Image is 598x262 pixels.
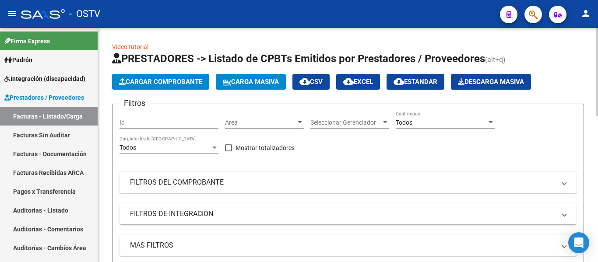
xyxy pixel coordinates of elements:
[69,4,100,24] span: - OSTV
[343,76,354,87] mat-icon: cloud_download
[343,78,373,86] span: EXCEL
[451,74,531,90] app-download-masive: Descarga masiva de comprobantes (adjuntos)
[130,241,556,250] mat-panel-title: MAS FILTROS
[568,232,589,253] div: Open Intercom Messenger
[4,93,84,102] span: Prestadores / Proveedores
[225,119,296,126] span: Area
[4,55,32,65] span: Padrón
[119,78,202,86] span: Cargar Comprobante
[396,119,412,126] span: Todos
[458,78,524,86] span: Descarga Masiva
[120,235,577,256] mat-expansion-panel-header: MAS FILTROS
[236,143,295,153] span: Mostrar totalizadores
[120,144,136,151] span: Todos
[7,8,18,19] mat-icon: menu
[130,209,556,219] mat-panel-title: FILTROS DE INTEGRACION
[310,119,381,126] span: Seleccionar Gerenciador
[4,36,50,46] span: Firma Express
[112,43,148,50] a: Video tutorial
[387,74,444,90] button: Estandar
[216,74,286,90] button: Carga Masiva
[112,52,485,65] span: PRESTADORES -> Listado de CPBTs Emitidos por Prestadores / Proveedores
[299,78,323,86] span: CSV
[292,74,330,90] button: CSV
[299,76,310,87] mat-icon: cloud_download
[130,178,556,187] mat-panel-title: FILTROS DEL COMPROBANTE
[112,74,209,90] button: Cargar Comprobante
[336,74,380,90] button: EXCEL
[223,78,279,86] span: Carga Masiva
[394,76,404,87] mat-icon: cloud_download
[4,74,85,84] span: Integración (discapacidad)
[394,78,437,86] span: Estandar
[120,97,150,109] h3: Filtros
[451,74,531,90] button: Descarga Masiva
[120,203,577,224] mat-expansion-panel-header: FILTROS DE INTEGRACION
[580,8,591,19] mat-icon: person
[485,56,506,64] span: (alt+q)
[120,172,577,193] mat-expansion-panel-header: FILTROS DEL COMPROBANTE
